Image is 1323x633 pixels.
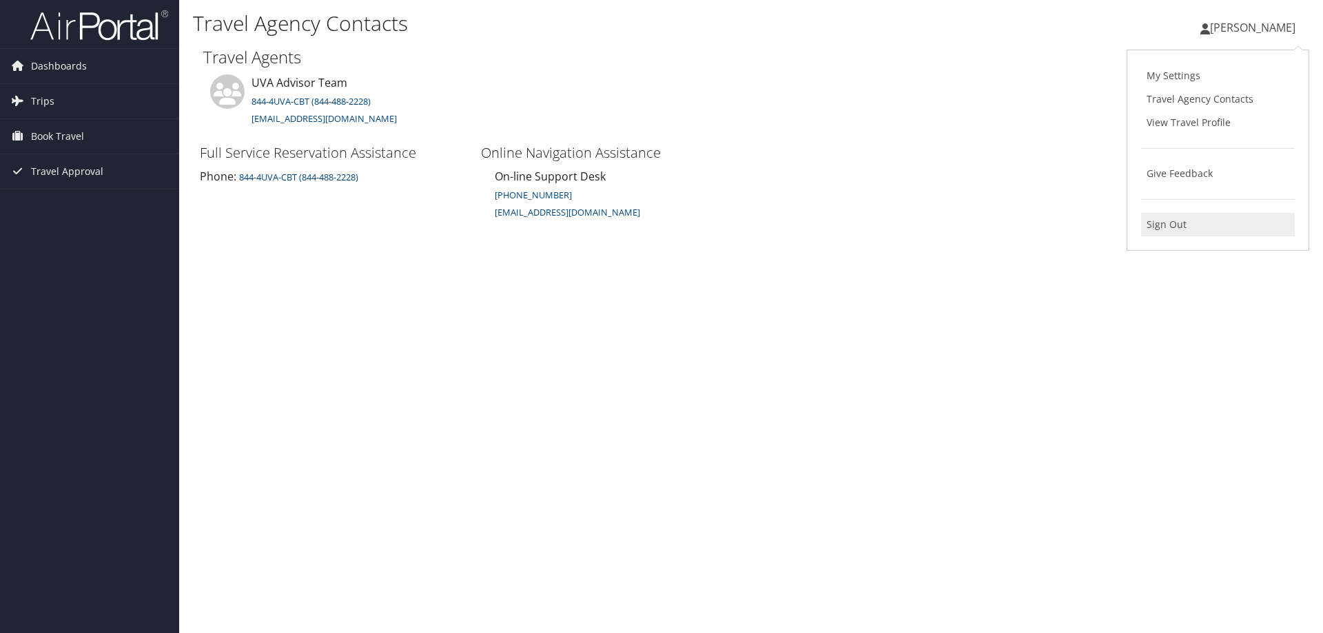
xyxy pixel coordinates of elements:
[1141,213,1295,236] a: Sign Out
[239,171,358,183] small: 844-4UVA-CBT (844-488-2228)
[200,143,467,163] h3: Full Service Reservation Assistance
[1200,7,1309,48] a: [PERSON_NAME]
[31,119,84,154] span: Book Travel
[30,9,168,41] img: airportal-logo.png
[1141,87,1295,111] a: Travel Agency Contacts
[1141,111,1295,134] a: View Travel Profile
[252,75,347,90] span: UVA Advisor Team
[31,84,54,118] span: Trips
[252,112,397,125] a: [EMAIL_ADDRESS][DOMAIN_NAME]
[495,206,640,218] small: [EMAIL_ADDRESS][DOMAIN_NAME]
[1210,20,1295,35] span: [PERSON_NAME]
[193,9,937,38] h1: Travel Agency Contacts
[495,189,572,201] a: [PHONE_NUMBER]
[481,143,748,163] h3: Online Navigation Assistance
[495,204,640,219] a: [EMAIL_ADDRESS][DOMAIN_NAME]
[252,95,371,107] a: 844-4UVA-CBT (844-488-2228)
[1141,162,1295,185] a: Give Feedback
[495,169,606,184] span: On-line Support Desk
[236,169,358,184] a: 844-4UVA-CBT (844-488-2228)
[1141,64,1295,87] a: My Settings
[31,154,103,189] span: Travel Approval
[200,168,467,185] div: Phone:
[31,49,87,83] span: Dashboards
[203,45,1299,69] h2: Travel Agents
